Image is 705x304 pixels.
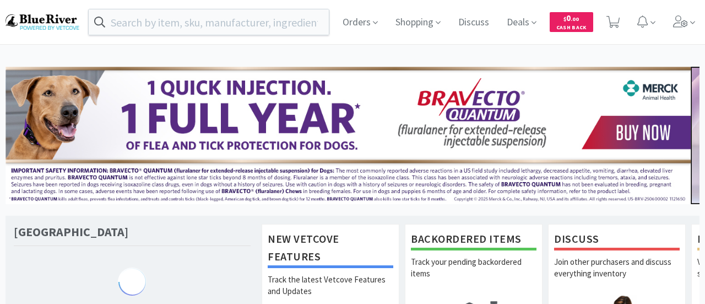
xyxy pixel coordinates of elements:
h1: Discuss [554,230,680,250]
h1: Backordered Items [411,230,536,250]
span: 0 [563,13,579,23]
input: Search by item, sku, manufacturer, ingredient, size... [89,9,329,35]
img: b17b0d86f29542b49a2f66beb9ff811a.png [6,14,79,29]
a: Discuss [454,18,493,28]
img: 3ffb5edee65b4d9ab6d7b0afa510b01f.jpg [6,67,691,204]
a: $0.00Cash Back [550,7,593,37]
span: . 00 [571,15,579,23]
p: Track your pending backordered items [411,256,536,295]
p: Join other purchasers and discuss everything inventory [554,256,680,295]
h1: [GEOGRAPHIC_DATA] [14,224,128,240]
span: Cash Back [556,25,587,32]
h1: New Vetcove Features [268,230,393,268]
span: $ [563,15,566,23]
